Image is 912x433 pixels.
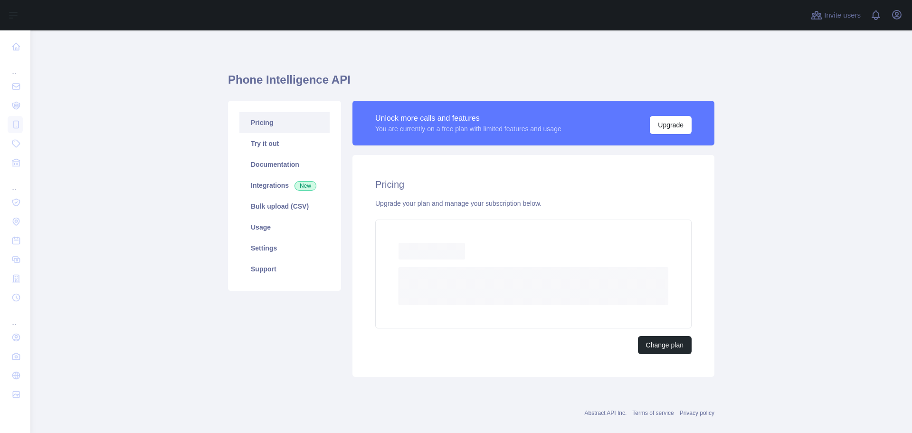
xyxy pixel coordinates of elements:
div: ... [8,308,23,327]
a: Support [239,259,330,279]
a: Pricing [239,112,330,133]
a: Try it out [239,133,330,154]
a: Privacy policy [680,410,714,416]
div: Upgrade your plan and manage your subscription below. [375,199,692,208]
h2: Pricing [375,178,692,191]
div: Unlock more calls and features [375,113,561,124]
span: New [294,181,316,191]
a: Settings [239,238,330,259]
div: ... [8,57,23,76]
div: ... [8,173,23,192]
a: Terms of service [632,410,674,416]
a: Documentation [239,154,330,175]
a: Abstract API Inc. [585,410,627,416]
a: Usage [239,217,330,238]
button: Invite users [809,8,863,23]
span: Invite users [824,10,861,21]
button: Upgrade [650,116,692,134]
h1: Phone Intelligence API [228,72,714,95]
div: You are currently on a free plan with limited features and usage [375,124,561,134]
a: Bulk upload (CSV) [239,196,330,217]
button: Change plan [638,336,692,354]
a: Integrations New [239,175,330,196]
